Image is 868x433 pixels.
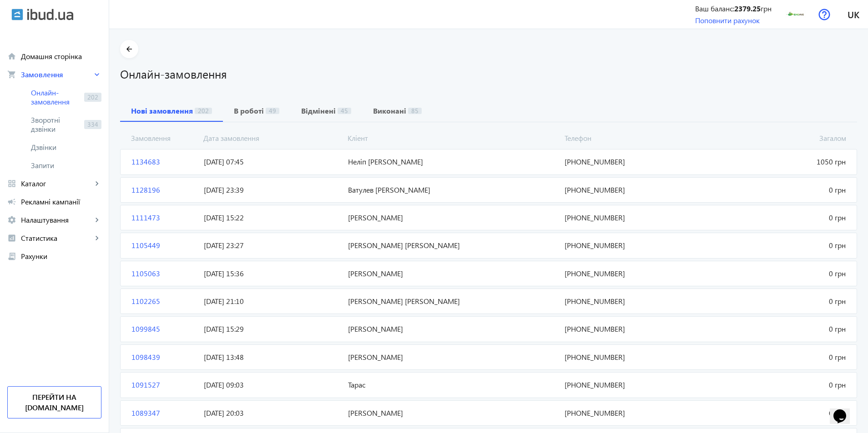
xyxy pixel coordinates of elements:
[561,296,705,306] span: [PHONE_NUMBER]
[7,215,16,224] mat-icon: settings
[11,9,23,20] img: ibud.svg
[561,408,705,418] span: [PHONE_NUMBER]
[92,70,101,79] mat-icon: keyboard_arrow_right
[200,213,344,223] span: [DATE] 15:22
[695,4,772,14] div: Ваш баланс: грн
[21,234,92,243] span: Статистика
[848,9,859,20] span: uk
[120,66,857,82] h1: Онлайн-замовлення
[21,52,101,61] span: Домашня сторінка
[344,157,561,167] span: Неліп [PERSON_NAME]
[200,185,344,195] span: [DATE] 23:39
[128,213,200,223] span: 1111473
[200,296,344,306] span: [DATE] 21:10
[561,352,705,362] span: [PHONE_NUMBER]
[21,252,101,261] span: Рахунки
[408,108,422,114] span: 85
[21,179,92,188] span: Каталог
[7,252,16,261] mat-icon: receipt_long
[705,213,849,223] span: 0 грн
[344,380,561,390] span: Тарас
[200,269,344,279] span: [DATE] 15:36
[128,240,200,250] span: 1105449
[128,185,200,195] span: 1128196
[131,107,193,114] b: Нові замовлення
[301,107,336,114] b: Відмінені
[561,269,705,279] span: [PHONE_NUMBER]
[92,234,101,243] mat-icon: keyboard_arrow_right
[561,185,705,195] span: [PHONE_NUMBER]
[561,240,705,250] span: [PHONE_NUMBER]
[705,380,849,390] span: 0 грн
[373,107,406,114] b: Виконані
[234,107,264,114] b: В роботі
[7,234,16,243] mat-icon: analytics
[705,157,849,167] span: 1050 грн
[27,9,73,20] img: ibud_text.svg
[21,197,101,206] span: Рекламні кампанії
[84,93,101,102] span: 202
[705,352,849,362] span: 0 грн
[92,215,101,224] mat-icon: keyboard_arrow_right
[344,352,561,362] span: [PERSON_NAME]
[200,324,344,334] span: [DATE] 15:29
[818,9,830,20] img: help.svg
[128,269,200,279] span: 1105063
[84,120,101,129] span: 334
[695,15,760,25] a: Поповнити рахунок
[31,115,81,134] span: Зворотні дзвінки
[830,397,859,424] iframe: chat widget
[705,324,849,334] span: 0 грн
[31,88,81,106] span: Онлайн-замовлення
[344,133,560,143] span: Кліент
[705,408,849,418] span: 0 грн
[338,108,351,114] span: 45
[128,157,200,167] span: 1134683
[705,269,849,279] span: 0 грн
[705,185,849,195] span: 0 грн
[561,157,705,167] span: [PHONE_NUMBER]
[195,108,212,114] span: 202
[200,380,344,390] span: [DATE] 09:03
[200,133,344,143] span: Дата замовлення
[344,324,561,334] span: [PERSON_NAME]
[200,157,344,167] span: [DATE] 07:45
[266,108,279,114] span: 49
[31,161,101,170] span: Запити
[7,52,16,61] mat-icon: home
[344,213,561,223] span: [PERSON_NAME]
[31,143,101,152] span: Дзвінки
[344,408,561,418] span: [PERSON_NAME]
[344,185,561,195] span: Ватулев [PERSON_NAME]
[705,133,850,143] span: Загалом
[7,197,16,206] mat-icon: campaign
[128,352,200,362] span: 1098439
[92,179,101,188] mat-icon: keyboard_arrow_right
[124,44,135,55] mat-icon: arrow_back
[21,215,92,224] span: Налаштування
[705,296,849,306] span: 0 грн
[21,70,92,79] span: Замовлення
[344,269,561,279] span: [PERSON_NAME]
[785,4,806,25] img: 2739263355c423cdc92742134541561-df0ec5a72f.png
[200,352,344,362] span: [DATE] 13:48
[561,213,705,223] span: [PHONE_NUMBER]
[7,386,101,418] a: Перейти на [DOMAIN_NAME]
[128,408,200,418] span: 1089347
[127,133,200,143] span: Замовлення
[7,70,16,79] mat-icon: shopping_cart
[200,408,344,418] span: [DATE] 20:03
[200,240,344,250] span: [DATE] 23:27
[128,380,200,390] span: 1091527
[128,324,200,334] span: 1099845
[344,240,561,250] span: [PERSON_NAME] [PERSON_NAME]
[734,4,761,13] b: 2379.25
[561,324,705,334] span: [PHONE_NUMBER]
[128,296,200,306] span: 1102265
[7,179,16,188] mat-icon: grid_view
[705,240,849,250] span: 0 грн
[561,133,706,143] span: Телефон
[561,380,705,390] span: [PHONE_NUMBER]
[344,296,561,306] span: [PERSON_NAME] [PERSON_NAME]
